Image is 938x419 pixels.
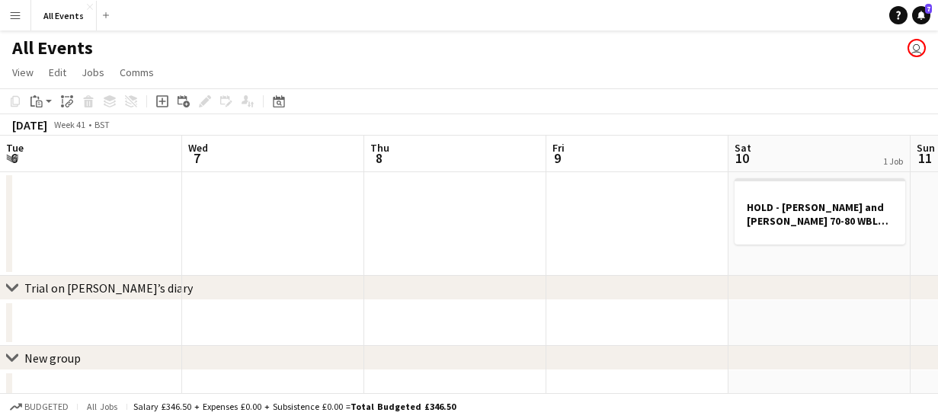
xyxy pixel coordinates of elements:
[24,401,69,412] span: Budgeted
[24,350,81,366] div: New group
[50,119,88,130] span: Week 41
[49,66,66,79] span: Edit
[6,62,40,82] a: View
[883,155,903,167] div: 1 Job
[43,62,72,82] a: Edit
[186,149,208,167] span: 7
[4,149,24,167] span: 6
[188,141,208,155] span: Wed
[552,141,565,155] span: Fri
[31,1,97,30] button: All Events
[735,178,905,245] app-job-card: HOLD - [PERSON_NAME] and [PERSON_NAME] 70-80 WBL (also holding [DATE])
[24,280,193,296] div: Trial on [PERSON_NAME]’s diary
[75,62,110,82] a: Jobs
[94,119,110,130] div: BST
[914,149,935,167] span: 11
[735,141,751,155] span: Sat
[82,66,104,79] span: Jobs
[370,141,389,155] span: Thu
[12,117,47,133] div: [DATE]
[12,66,34,79] span: View
[550,149,565,167] span: 9
[732,149,751,167] span: 10
[917,141,935,155] span: Sun
[6,141,24,155] span: Tue
[84,401,120,412] span: All jobs
[114,62,160,82] a: Comms
[120,66,154,79] span: Comms
[912,6,930,24] a: 7
[908,39,926,57] app-user-avatar: Lucy Hinks
[925,4,932,14] span: 7
[735,200,905,228] h3: HOLD - [PERSON_NAME] and [PERSON_NAME] 70-80 WBL (also holding [DATE])
[351,401,456,412] span: Total Budgeted £346.50
[12,37,93,59] h1: All Events
[368,149,389,167] span: 8
[133,401,456,412] div: Salary £346.50 + Expenses £0.00 + Subsistence £0.00 =
[8,398,71,415] button: Budgeted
